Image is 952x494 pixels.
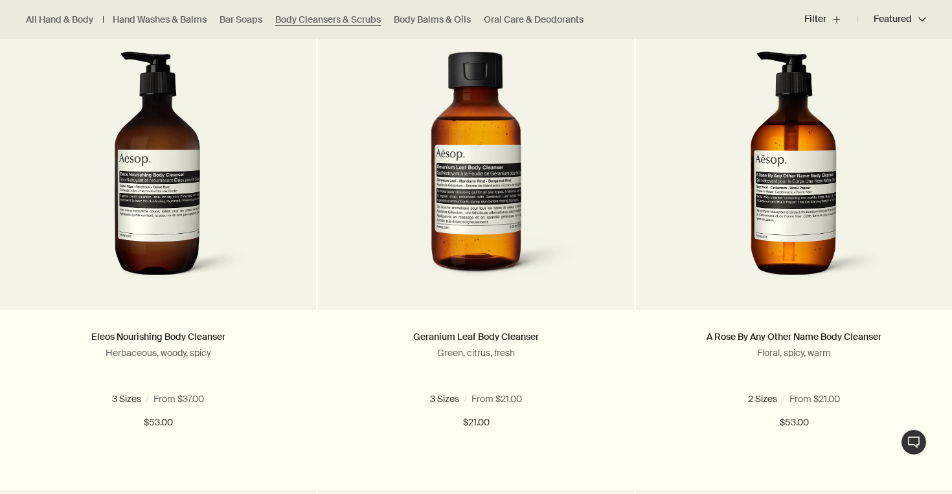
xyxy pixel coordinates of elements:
[91,331,225,342] a: Eleos Nourishing Body Cleanser
[804,4,857,35] button: Filter
[318,51,634,310] a: Geranium Leaf Body Cleanser 100 mL in a brown bottle
[387,393,424,405] span: 3.3 fl oz
[780,415,809,431] span: $53.00
[194,393,254,405] span: 16.9 fl oz refill
[128,393,169,405] span: 16.9 fl oz
[801,393,861,405] span: 16.9 fl oz refill
[484,14,584,26] a: Oral Care & Deodorants
[697,51,891,291] img: A Rose By Any Other Name Body Cleanser with pump
[62,51,255,291] img: Eleos Nourishing Body Cleanser in a recycled plastic bottle.
[655,347,933,359] p: Floral, spicy, warm
[514,393,574,405] span: 16.9 fl oz refill
[113,14,207,26] a: Hand Washes & Balms
[144,415,173,431] span: $53.00
[707,331,881,342] a: A Rose By Any Other Name Body Cleanser
[413,331,539,342] a: Geranium Leaf Body Cleanser
[275,14,381,26] a: Body Cleansers & Scrubs
[394,14,471,26] a: Body Balms & Oils
[19,347,297,359] p: Herbaceous, woody, spicy
[636,51,952,310] a: A Rose By Any Other Name Body Cleanser with pump
[71,393,103,405] span: 6.5 oz
[337,347,615,359] p: Green, citrus, fresh
[857,4,926,35] button: Featured
[735,393,776,405] span: 16.9 fl oz
[901,429,927,455] button: Live Assistance
[463,415,490,431] span: $21.00
[358,51,594,291] img: Geranium Leaf Body Cleanser 100 mL in a brown bottle
[448,393,490,405] span: 16.9 fl oz
[220,14,262,26] a: Bar Soaps
[26,14,93,26] a: All Hand & Body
